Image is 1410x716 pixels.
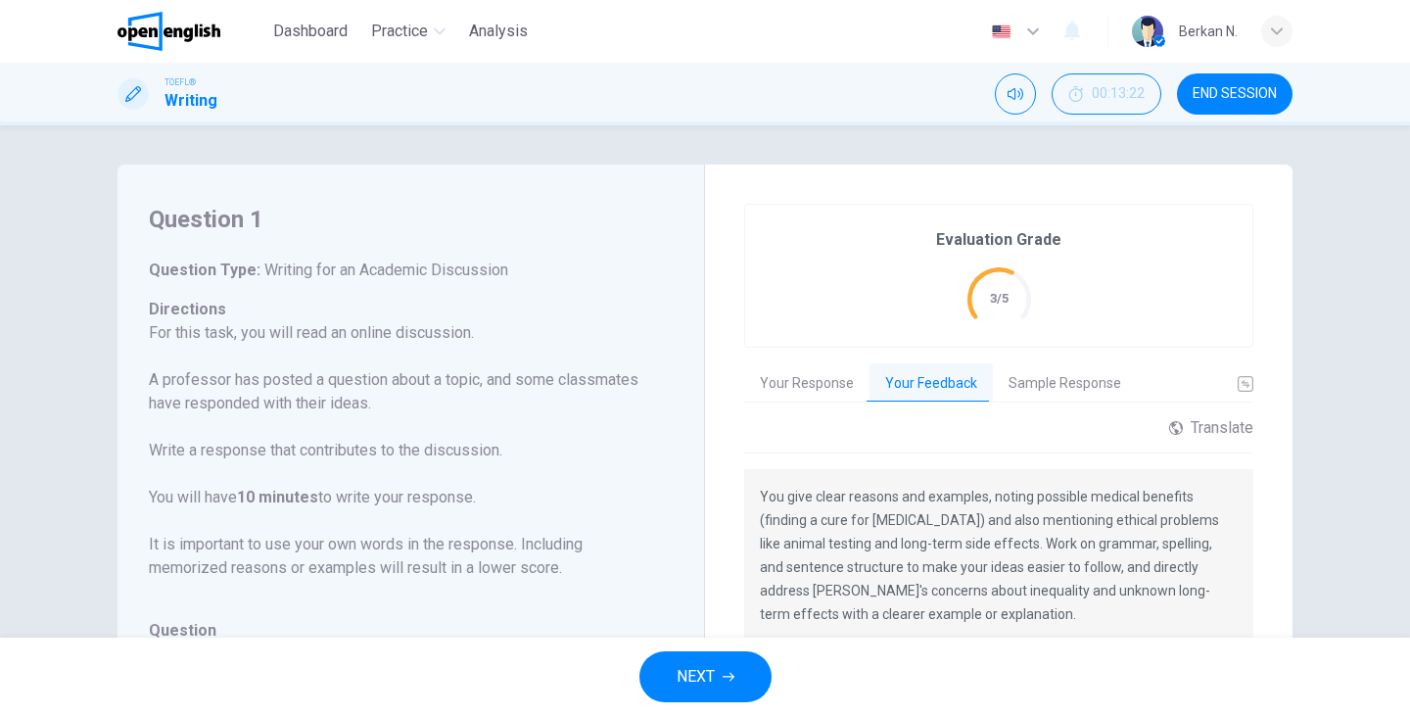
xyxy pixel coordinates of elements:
[164,89,217,113] h1: Writing
[237,488,318,506] b: 10 minutes
[363,14,453,49] button: Practice
[469,20,528,43] span: Analysis
[149,619,649,643] h6: Question
[1052,73,1161,115] button: 00:13:22
[1132,16,1163,47] img: Profile picture
[744,363,1253,405] div: basic tabs example
[371,20,428,43] span: Practice
[164,75,196,89] span: TOEFL®
[265,14,355,49] button: Dashboard
[149,204,649,235] h4: Question 1
[639,651,772,702] button: NEXT
[744,363,869,405] button: Your Response
[995,73,1036,115] div: Mute
[1092,86,1145,102] span: 00:13:22
[990,291,1009,306] text: 3/5
[117,12,265,51] a: OpenEnglish logo
[117,12,220,51] img: OpenEnglish logo
[989,24,1013,39] img: en
[1177,73,1292,115] button: END SESSION
[461,14,536,49] button: Analysis
[869,363,993,405] button: Your Feedback
[993,363,1137,405] button: Sample Response
[149,321,649,580] p: For this task, you will read an online discussion. A professor has posted a question about a topi...
[760,485,1238,626] p: You give clear reasons and examples, noting possible medical benefits (finding a cure for [MEDICA...
[260,261,508,279] span: Writing for an Academic Discussion
[1179,20,1238,43] div: Berkan N.
[1169,418,1253,437] div: Translate
[677,663,715,691] span: NEXT
[760,636,865,655] button: Copy Feedback
[273,20,348,43] span: Dashboard
[1193,86,1277,102] span: END SESSION
[149,259,649,282] h6: Question Type :
[936,228,1061,252] h6: Evaluation Grade
[1052,73,1161,115] div: Hide
[783,636,865,655] span: Copy Feedback
[149,298,649,603] h6: Directions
